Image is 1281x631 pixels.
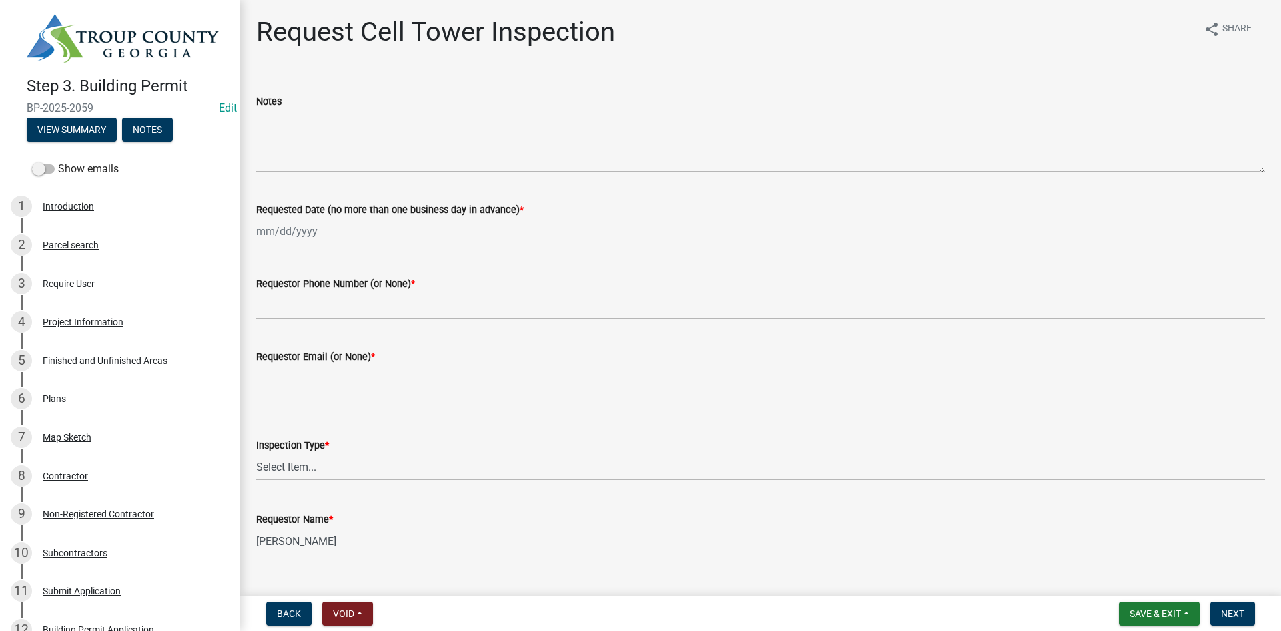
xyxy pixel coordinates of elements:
[219,101,237,114] wm-modal-confirm: Edit Application Number
[11,503,32,525] div: 9
[333,608,354,619] span: Void
[43,356,167,365] div: Finished and Unfinished Areas
[43,471,88,481] div: Contractor
[277,608,301,619] span: Back
[11,388,32,409] div: 6
[43,433,91,442] div: Map Sketch
[43,202,94,211] div: Introduction
[43,509,154,519] div: Non-Registered Contractor
[43,548,107,558] div: Subcontractors
[1130,608,1181,619] span: Save & Exit
[11,273,32,294] div: 3
[43,279,95,288] div: Require User
[1222,21,1252,37] span: Share
[256,97,282,107] label: Notes
[256,441,329,451] label: Inspection Type
[27,125,117,136] wm-modal-confirm: Summary
[1221,608,1244,619] span: Next
[122,125,173,136] wm-modal-confirm: Notes
[256,515,333,525] label: Requestor Name
[122,118,173,142] button: Notes
[256,16,615,48] h1: Request Cell Tower Inspection
[256,206,524,215] label: Requested Date (no more than one business day in advance)
[43,394,66,403] div: Plans
[219,101,237,114] a: Edit
[11,196,32,217] div: 1
[256,353,375,362] label: Requestor Email (or None)
[11,542,32,564] div: 10
[11,580,32,602] div: 11
[1210,602,1255,626] button: Next
[43,586,121,596] div: Submit Application
[11,234,32,256] div: 2
[27,14,219,63] img: Troup County, Georgia
[322,602,373,626] button: Void
[266,602,312,626] button: Back
[43,240,99,250] div: Parcel search
[27,101,213,114] span: BP-2025-2059
[43,317,123,327] div: Project Information
[256,280,415,289] label: Requestor Phone Number (or None)
[11,427,32,448] div: 7
[11,350,32,371] div: 5
[1119,602,1200,626] button: Save & Exit
[256,218,378,245] input: mm/dd/yyyy
[11,465,32,487] div: 8
[32,161,119,177] label: Show emails
[1193,16,1262,42] button: shareShare
[27,77,230,96] h4: Step 3. Building Permit
[11,311,32,333] div: 4
[1204,21,1220,37] i: share
[27,118,117,142] button: View Summary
